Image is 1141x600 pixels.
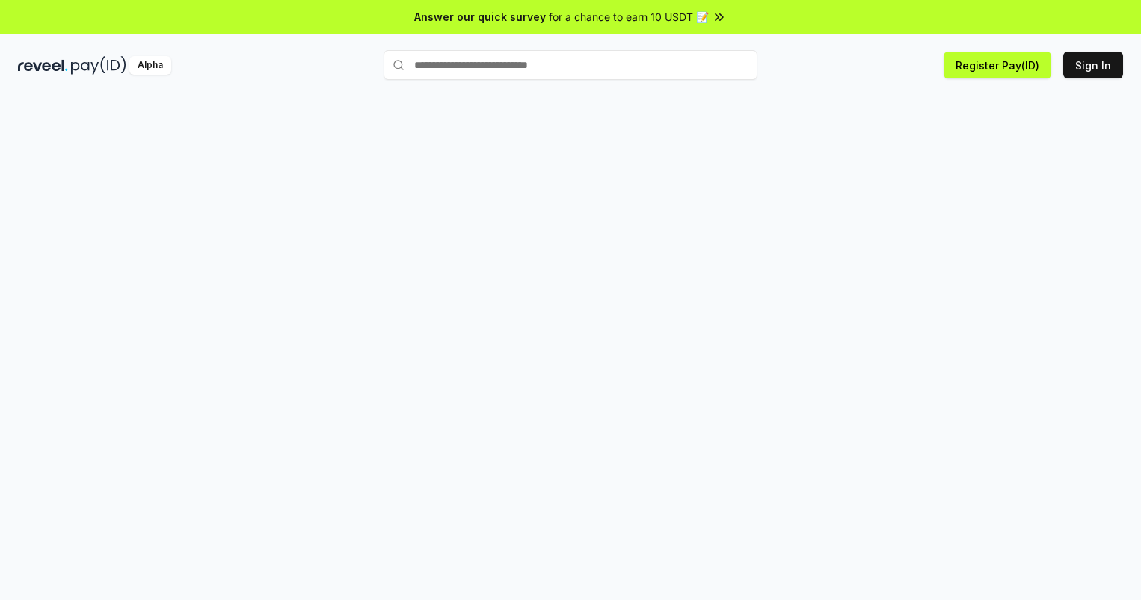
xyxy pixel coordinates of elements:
[549,9,709,25] span: for a chance to earn 10 USDT 📝
[414,9,546,25] span: Answer our quick survey
[71,56,126,75] img: pay_id
[1063,52,1123,78] button: Sign In
[944,52,1051,78] button: Register Pay(ID)
[18,56,68,75] img: reveel_dark
[129,56,171,75] div: Alpha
